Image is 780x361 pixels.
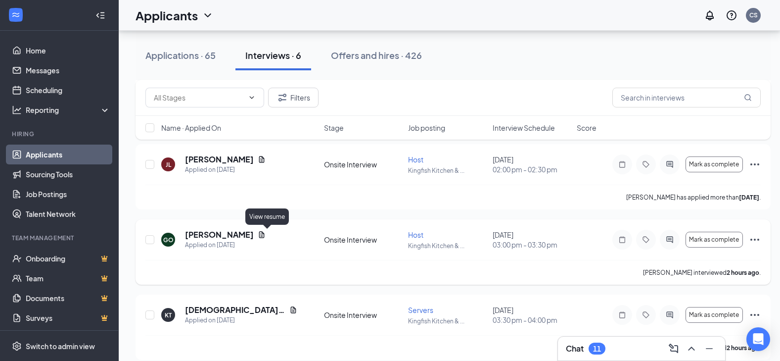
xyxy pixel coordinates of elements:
[276,92,288,103] svg: Filter
[664,236,676,244] svg: ActiveChat
[136,7,198,24] h1: Applicants
[408,306,433,314] span: Servers
[12,105,22,115] svg: Analysis
[616,236,628,244] svg: Note
[493,230,571,250] div: [DATE]
[408,166,486,175] p: Kingfish Kitchen & ...
[258,231,266,239] svg: Document
[640,236,652,244] svg: Tag
[493,123,555,133] span: Interview Schedule
[749,158,761,170] svg: Ellipses
[727,344,759,352] b: 2 hours ago
[245,208,289,225] div: View resume
[26,145,110,164] a: Applicants
[185,154,254,165] h5: [PERSON_NAME]
[643,268,761,277] p: [PERSON_NAME] interviewed .
[185,165,266,175] div: Applied on [DATE]
[289,306,297,314] svg: Document
[686,343,697,355] svg: ChevronUp
[749,309,761,321] svg: Ellipses
[493,315,571,325] span: 03:30 pm - 04:00 pm
[686,156,743,172] button: Mark as complete
[684,341,699,357] button: ChevronUp
[701,341,717,357] button: Minimize
[664,311,676,319] svg: ActiveChat
[26,249,110,268] a: OnboardingCrown
[268,88,319,107] button: Filter Filters
[26,308,110,328] a: SurveysCrown
[11,10,21,20] svg: WorkstreamLogo
[640,160,652,168] svg: Tag
[666,341,682,357] button: ComposeMessage
[26,41,110,60] a: Home
[616,311,628,319] svg: Note
[185,315,297,325] div: Applied on [DATE]
[26,184,110,204] a: Job Postings
[26,60,110,80] a: Messages
[26,268,110,288] a: TeamCrown
[95,10,105,20] svg: Collapse
[408,123,445,133] span: Job posting
[324,310,402,320] div: Onsite Interview
[689,236,739,243] span: Mark as complete
[749,234,761,246] svg: Ellipses
[26,105,111,115] div: Reporting
[26,288,110,308] a: DocumentsCrown
[248,94,256,102] svg: ChevronDown
[165,311,172,319] div: KT
[26,204,110,224] a: Talent Network
[493,240,571,250] span: 03:00 pm - 03:30 pm
[640,311,652,319] svg: Tag
[493,164,571,174] span: 02:00 pm - 02:30 pm
[163,236,174,244] div: GO
[202,9,214,21] svg: ChevronDown
[324,235,402,245] div: Onsite Interview
[408,155,423,164] span: Host
[408,317,486,325] p: Kingfish Kitchen & ...
[686,307,743,323] button: Mark as complete
[408,230,423,239] span: Host
[612,88,761,107] input: Search in interviews
[493,305,571,325] div: [DATE]
[331,49,422,61] div: Offers and hires · 426
[577,123,596,133] span: Score
[493,155,571,174] div: [DATE]
[12,234,108,242] div: Team Management
[726,9,737,21] svg: QuestionInfo
[26,164,110,184] a: Sourcing Tools
[727,269,759,276] b: 2 hours ago
[566,343,584,354] h3: Chat
[258,155,266,163] svg: Document
[185,305,285,315] h5: [DEMOGRAPHIC_DATA][PERSON_NAME]
[154,92,244,103] input: All Stages
[185,240,266,250] div: Applied on [DATE]
[703,343,715,355] svg: Minimize
[245,49,301,61] div: Interviews · 6
[12,130,108,138] div: Hiring
[746,327,770,351] div: Open Intercom Messenger
[689,161,739,168] span: Mark as complete
[324,159,402,169] div: Onsite Interview
[185,229,254,240] h5: [PERSON_NAME]
[739,194,759,201] b: [DATE]
[664,160,676,168] svg: ActiveChat
[12,341,22,351] svg: Settings
[749,11,758,19] div: CS
[668,343,680,355] svg: ComposeMessage
[593,345,601,353] div: 11
[324,123,344,133] span: Stage
[704,9,716,21] svg: Notifications
[744,94,752,102] svg: MagnifyingGlass
[26,80,110,100] a: Scheduling
[616,160,628,168] svg: Note
[145,49,216,61] div: Applications · 65
[626,193,761,202] p: [PERSON_NAME] has applied more than .
[689,311,739,318] span: Mark as complete
[686,232,743,248] button: Mark as complete
[408,242,486,250] p: Kingfish Kitchen & ...
[161,123,221,133] span: Name · Applied On
[26,341,95,351] div: Switch to admin view
[166,160,171,169] div: JL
